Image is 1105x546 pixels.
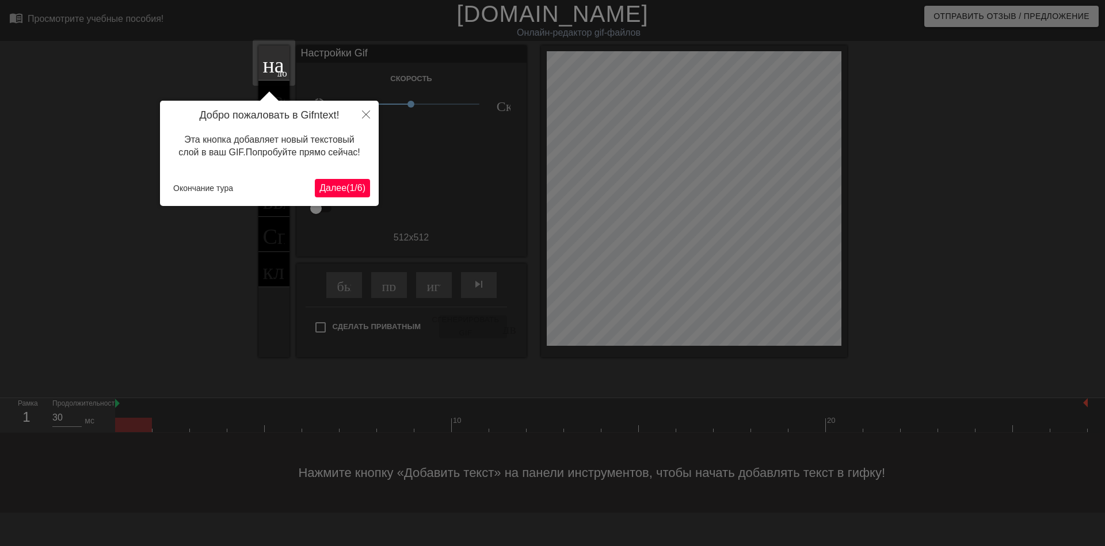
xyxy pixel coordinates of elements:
button: Закрыть [353,101,379,127]
ya-tr-span: Эта кнопка добавляет новый текстовый слой в ваш GIF. [178,135,355,157]
ya-tr-span: 1 [349,183,355,193]
ya-tr-span: 6 [357,183,363,193]
ya-tr-span: ) [363,183,365,193]
ya-tr-span: ( [346,183,349,193]
ya-tr-span: / [355,183,357,193]
ya-tr-span: Попробуйте прямо сейчас! [246,147,360,157]
h4: Добро пожаловать в Gifntext! [169,109,370,122]
button: Окончание тура [169,180,238,197]
button: Далее [315,179,370,197]
ya-tr-span: Далее [319,183,346,193]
